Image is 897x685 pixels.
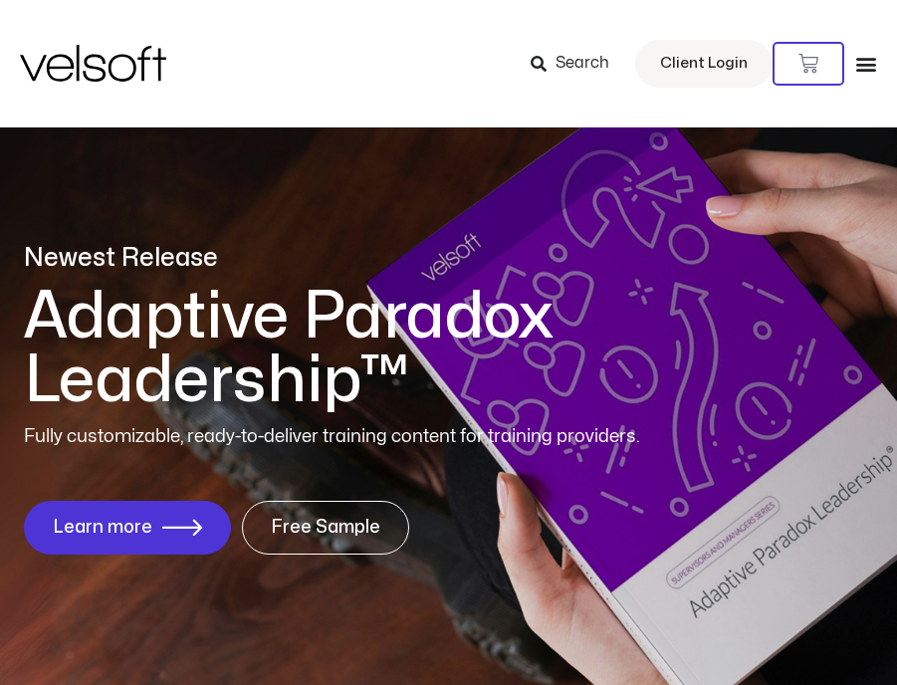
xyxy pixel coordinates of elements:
[24,501,231,555] a: Learn more
[242,501,409,555] a: Free Sample
[24,241,873,276] p: Newest Release
[20,45,166,82] img: Velsoft Training Materials
[53,518,152,538] span: Learn more
[271,518,380,538] span: Free Sample
[556,51,609,77] span: Search
[660,51,748,77] span: Client Login
[855,53,877,75] div: Menu Toggle
[635,40,773,88] a: Client Login
[531,47,623,81] a: Search
[24,423,873,451] p: Fully customizable, ready-to-deliver training content for training providers.
[24,286,873,413] h1: Adaptive Paradox Leadership™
